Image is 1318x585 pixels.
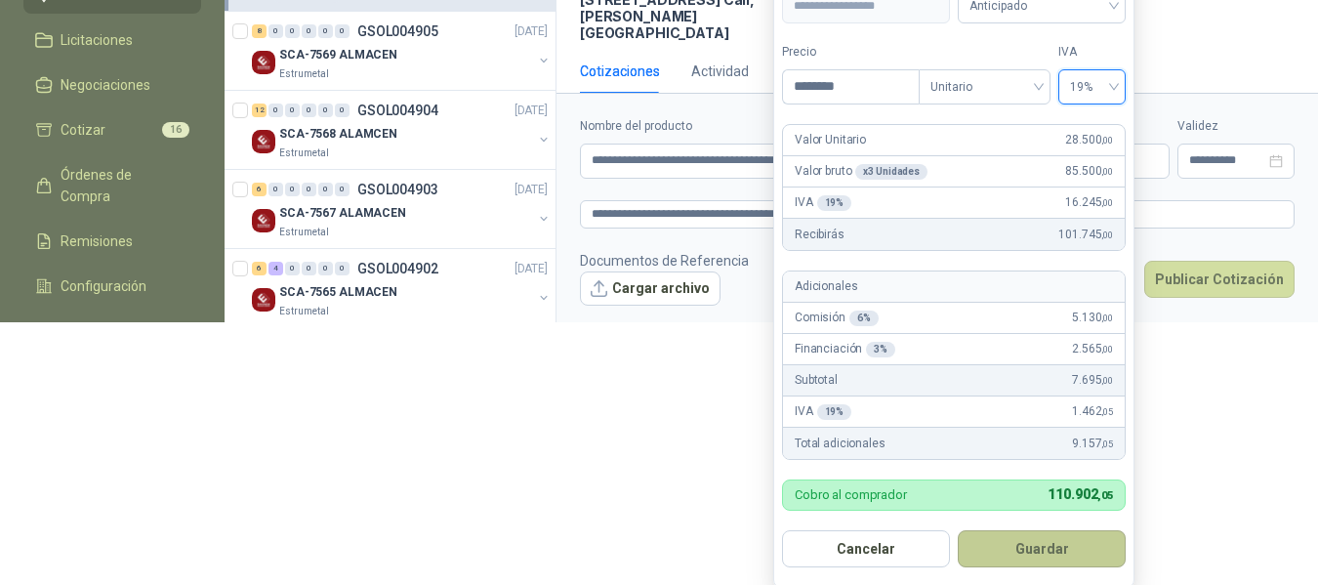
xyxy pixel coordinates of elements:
p: Estrumetal [279,304,329,319]
label: Validez [1177,117,1295,136]
p: [DATE] [515,181,548,199]
div: 0 [268,183,283,196]
p: Estrumetal [279,146,329,161]
div: 0 [335,104,350,117]
span: ,05 [1097,489,1113,502]
a: Remisiones [23,223,201,260]
div: 0 [335,262,350,275]
p: Valor bruto [795,162,927,181]
span: 101.745 [1058,226,1113,244]
label: Nombre del producto [580,117,897,136]
div: 0 [285,262,300,275]
button: Cargar archivo [580,272,721,307]
span: Unitario [930,72,1039,102]
span: Remisiones [61,230,133,252]
div: 0 [268,24,283,38]
span: Órdenes de Compra [61,164,183,207]
div: 0 [335,183,350,196]
div: 3 % [866,342,895,357]
div: 0 [302,104,316,117]
span: 16.245 [1065,193,1113,212]
div: 6 % [849,311,879,326]
button: Guardar [958,530,1126,567]
span: Licitaciones [61,29,133,51]
div: 0 [285,183,300,196]
div: 0 [318,24,333,38]
span: Manuales y ayuda [61,320,172,342]
p: GSOL004903 [357,183,438,196]
a: 6 4 0 0 0 0 GSOL004902[DATE] Company LogoSCA-7565 ALMACENEstrumetal [252,257,552,319]
p: [DATE] [515,102,548,120]
label: IVA [1058,43,1126,62]
a: Órdenes de Compra [23,156,201,215]
span: Negociaciones [61,74,150,96]
p: [DATE] [515,260,548,278]
img: Company Logo [252,51,275,74]
p: GSOL004902 [357,262,438,275]
a: 12 0 0 0 0 0 GSOL004904[DATE] Company LogoSCA-7568 ALAMCENEstrumetal [252,99,552,161]
p: GSOL004905 [357,24,438,38]
span: ,05 [1101,439,1113,449]
p: Estrumetal [279,66,329,82]
div: 19 % [817,404,852,420]
p: Comisión [795,309,879,327]
span: 16 [162,122,189,138]
a: 8 0 0 0 0 0 GSOL004905[DATE] Company LogoSCA-7569 ALMACENEstrumetal [252,20,552,82]
span: ,00 [1101,375,1113,386]
button: Publicar Cotización [1144,261,1295,298]
a: Cotizar16 [23,111,201,148]
img: Company Logo [252,209,275,232]
span: 9.157 [1072,435,1113,453]
p: Valor Unitario [795,131,866,149]
p: Subtotal [795,371,838,390]
button: Cancelar [782,530,950,567]
img: Company Logo [252,130,275,153]
div: 0 [318,183,333,196]
a: Configuración [23,268,201,305]
div: 0 [285,24,300,38]
div: 0 [285,104,300,117]
p: SCA-7568 ALAMCEN [279,125,397,144]
p: Adicionales [795,277,857,296]
div: 0 [302,183,316,196]
span: Configuración [61,275,146,297]
p: Total adicionales [795,435,886,453]
p: SCA-7565 ALMACEN [279,283,397,302]
div: 0 [302,262,316,275]
span: 2.565 [1072,340,1113,358]
span: 85.500 [1065,162,1113,181]
p: IVA [795,193,851,212]
div: 12 [252,104,267,117]
a: Manuales y ayuda [23,313,201,350]
div: 6 [252,262,267,275]
a: Licitaciones [23,21,201,59]
a: 6 0 0 0 0 0 GSOL004903[DATE] Company LogoSCA-7567 ALAMACENEstrumetal [252,178,552,240]
div: 19 % [817,195,852,211]
span: ,00 [1101,135,1113,146]
div: 0 [335,24,350,38]
span: ,00 [1101,230,1113,240]
span: 110.902 [1048,486,1113,502]
p: SCA-7567 ALAMACEN [279,204,406,223]
div: 0 [318,262,333,275]
span: ,00 [1101,166,1113,177]
span: 5.130 [1072,309,1113,327]
div: 6 [252,183,267,196]
a: Negociaciones [23,66,201,104]
span: 7.695 [1072,371,1113,390]
p: SCA-7569 ALMACEN [279,46,397,64]
div: x 3 Unidades [855,164,927,180]
div: 8 [252,24,267,38]
span: 19% [1070,72,1114,102]
div: 0 [302,24,316,38]
img: Company Logo [252,288,275,312]
div: 0 [318,104,333,117]
span: 1.462 [1072,402,1113,421]
p: Documentos de Referencia [580,250,749,272]
p: Recibirás [795,226,844,244]
div: Cotizaciones [580,61,660,82]
div: 4 [268,262,283,275]
span: ,00 [1101,197,1113,208]
p: Estrumetal [279,225,329,240]
span: Cotizar [61,119,105,141]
